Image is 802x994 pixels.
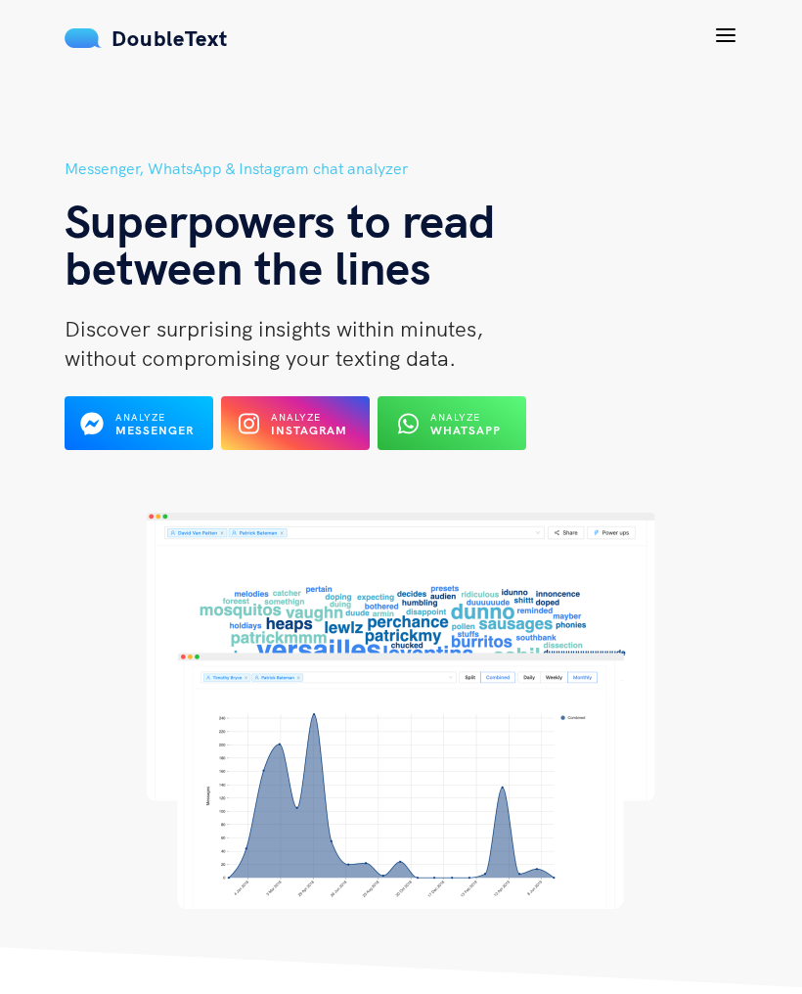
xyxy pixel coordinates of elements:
b: WhatsApp [430,423,501,437]
a: Analyze Instagram [221,422,370,439]
span: DoubleText [111,24,228,52]
span: without compromising your texting data. [65,344,456,372]
span: Superpowers to read [65,191,496,249]
b: Instagram [271,423,347,437]
a: DoubleText [65,24,228,52]
button: Analyze Messenger [65,396,213,450]
img: mS3x8y1f88AAAAABJRU5ErkJggg== [65,28,102,48]
h5: Messenger, WhatsApp & Instagram chat analyzer [65,157,737,181]
span: Analyze [115,411,165,424]
span: Discover surprising insights within minutes, [65,315,483,342]
img: hero [147,513,655,909]
b: Messenger [115,423,194,437]
a: Analyze Messenger [65,422,213,439]
button: Analyze Instagram [221,396,370,450]
button: Analyze WhatsApp [378,396,526,450]
a: Analyze WhatsApp [378,422,526,439]
span: Analyze [430,411,480,424]
span: Analyze [271,411,321,424]
span: between the lines [65,238,431,296]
